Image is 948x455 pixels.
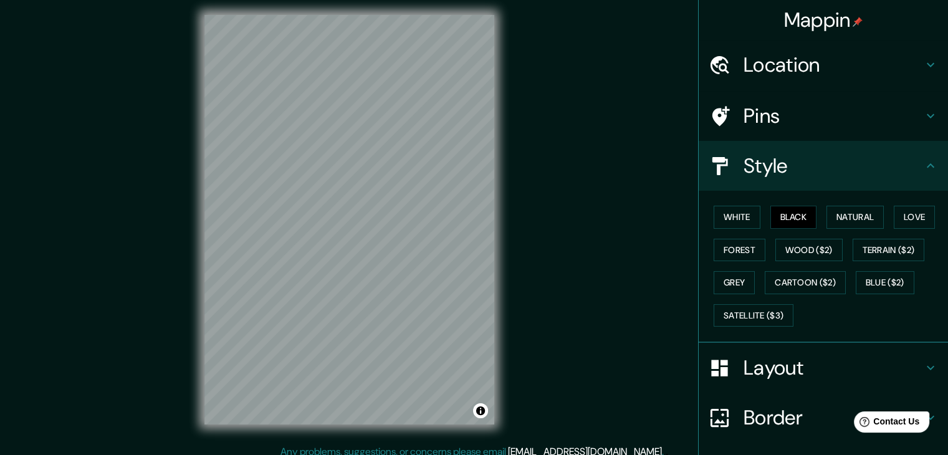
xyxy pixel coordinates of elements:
[744,355,923,380] h4: Layout
[699,393,948,443] div: Border
[894,206,935,229] button: Love
[714,239,765,262] button: Forest
[714,304,793,327] button: Satellite ($3)
[744,52,923,77] h4: Location
[744,153,923,178] h4: Style
[784,7,863,32] h4: Mappin
[714,206,760,229] button: White
[770,206,817,229] button: Black
[204,15,494,424] canvas: Map
[853,239,925,262] button: Terrain ($2)
[714,271,755,294] button: Grey
[473,403,488,418] button: Toggle attribution
[775,239,843,262] button: Wood ($2)
[837,406,934,441] iframe: Help widget launcher
[856,271,914,294] button: Blue ($2)
[699,91,948,141] div: Pins
[699,141,948,191] div: Style
[826,206,884,229] button: Natural
[744,405,923,430] h4: Border
[744,103,923,128] h4: Pins
[699,40,948,90] div: Location
[765,271,846,294] button: Cartoon ($2)
[699,343,948,393] div: Layout
[853,17,863,27] img: pin-icon.png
